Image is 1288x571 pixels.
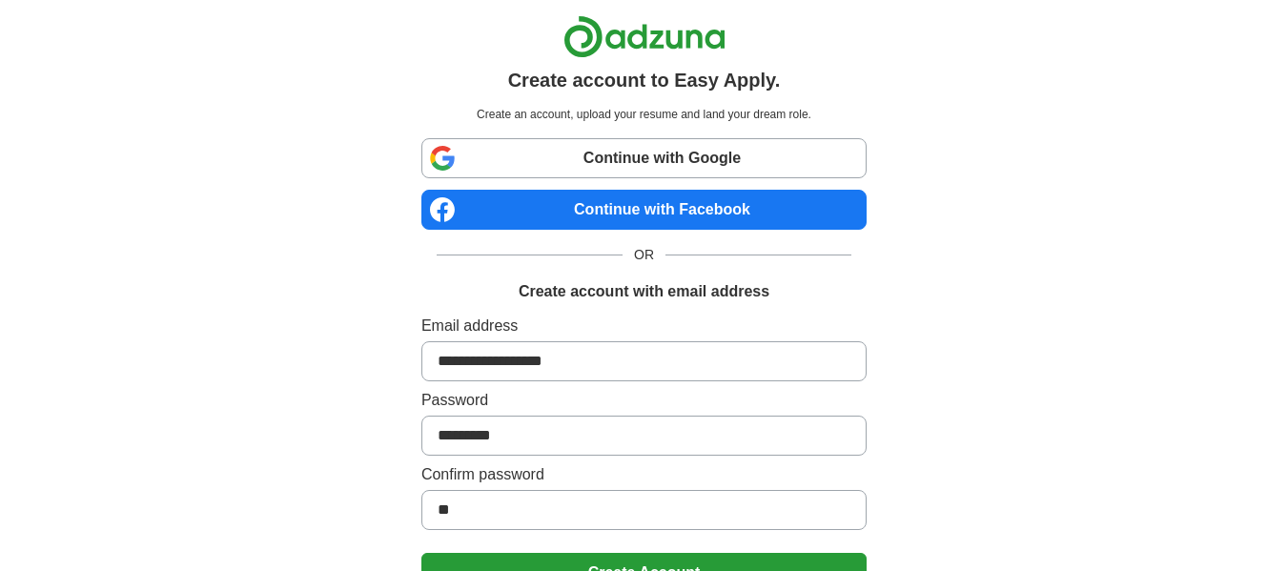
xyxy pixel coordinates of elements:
h1: Create account with email address [519,280,769,303]
a: Continue with Google [421,138,867,178]
label: Password [421,389,867,412]
label: Email address [421,315,867,337]
p: Create an account, upload your resume and land your dream role. [425,106,863,123]
a: Continue with Facebook [421,190,867,230]
label: Confirm password [421,463,867,486]
h1: Create account to Easy Apply. [508,66,781,94]
span: OR [623,245,665,265]
img: Adzuna logo [563,15,726,58]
